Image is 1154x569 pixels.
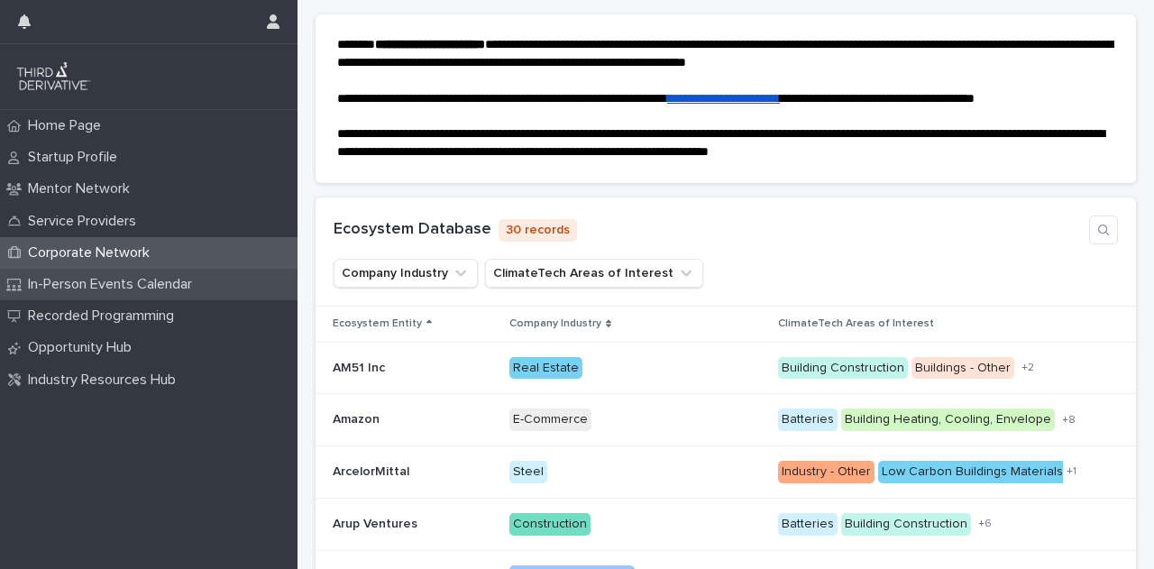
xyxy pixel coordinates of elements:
[509,357,582,380] div: Real Estate
[334,220,491,240] h1: Ecosystem Database
[499,219,577,242] p: 30 records
[21,276,206,293] p: In-Person Events Calendar
[911,357,1014,380] div: Buildings - Other
[509,513,591,536] div: Construction
[21,307,188,325] p: Recorded Programming
[21,339,146,356] p: Opportunity Hub
[778,461,875,483] div: Industry - Other
[21,180,144,197] p: Mentor Network
[778,314,934,334] p: ClimateTech Areas of Interest
[333,513,421,532] p: Arup Ventures
[509,461,547,483] div: Steel
[21,117,115,134] p: Home Page
[316,342,1136,394] tr: AM51 IncAM51 Inc Real EstateBuilding ConstructionBuildings - Other+2
[509,408,591,431] div: E-Commerce
[21,372,190,389] p: Industry Resources Hub
[509,314,601,334] p: Company Industry
[333,314,422,334] p: Ecosystem Entity
[778,408,838,431] div: Batteries
[333,357,389,376] p: AM51 Inc
[485,259,703,288] button: ClimateTech Areas of Interest
[778,357,908,380] div: Building Construction
[21,149,132,166] p: Startup Profile
[14,59,93,95] img: q0dI35fxT46jIlCv2fcp
[21,244,164,262] p: Corporate Network
[21,213,151,230] p: Service Providers
[841,408,1055,431] div: Building Heating, Cooling, Envelope
[841,513,971,536] div: Building Construction
[316,446,1136,499] tr: ArcelorMittalArcelorMittal SteelIndustry - OtherLow Carbon Buildings Materials+1
[1067,466,1076,477] span: + 1
[316,498,1136,550] tr: Arup VenturesArup Ventures ConstructionBatteriesBuilding Construction+6
[1021,363,1034,373] span: + 2
[1062,415,1076,426] span: + 8
[333,461,413,480] p: ArcelorMittal
[333,408,383,427] p: Amazon
[316,394,1136,446] tr: AmazonAmazon E-CommerceBatteriesBuilding Heating, Cooling, Envelope+8
[778,513,838,536] div: Batteries
[978,519,992,529] span: + 6
[334,259,478,288] button: Company Industry
[878,461,1067,483] div: Low Carbon Buildings Materials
